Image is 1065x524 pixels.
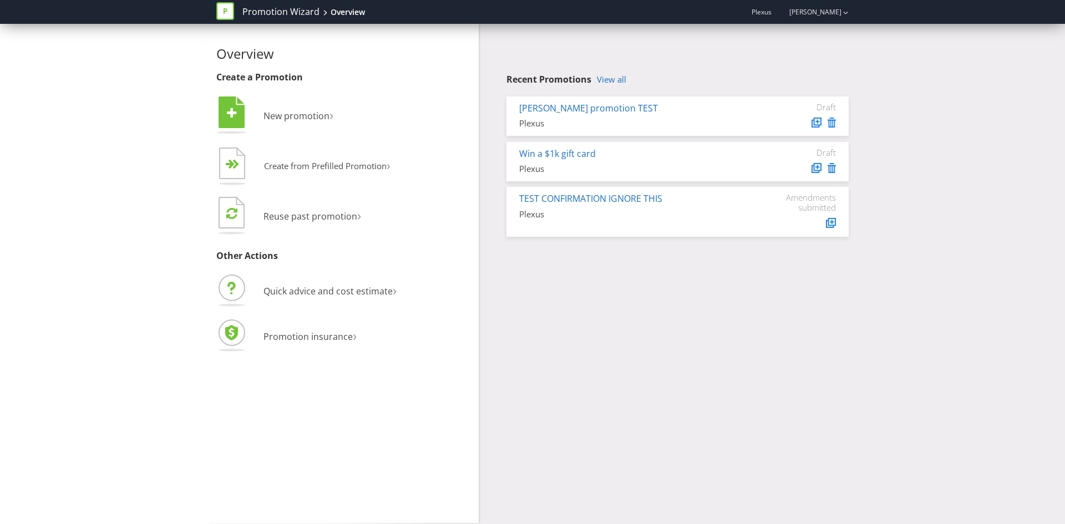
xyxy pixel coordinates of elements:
tspan:  [232,159,240,170]
span: New promotion [263,110,329,122]
h2: Overview [216,47,470,61]
div: Plexus [519,208,753,220]
a: [PERSON_NAME] [778,7,841,17]
a: TEST CONFIRMATION IGNORE THIS [519,192,662,205]
a: [PERSON_NAME] promotion TEST [519,102,658,114]
div: Plexus [519,163,753,175]
a: Promotion insurance› [216,330,357,343]
span: Recent Promotions [506,73,591,85]
div: Draft [769,102,836,112]
span: › [357,206,361,224]
span: › [353,326,357,344]
span: Promotion insurance [263,330,353,343]
span: Create from Prefilled Promotion [264,160,387,171]
span: › [387,156,390,174]
div: Amendments submitted [769,192,836,212]
span: Plexus [752,7,772,17]
tspan:  [226,207,237,220]
span: › [329,105,333,124]
span: › [393,281,397,299]
a: Promotion Wizard [242,6,319,18]
div: Draft [769,147,836,157]
h3: Other Actions [216,251,470,261]
a: Win a $1k gift card [519,147,596,160]
span: Quick advice and cost estimate [263,285,393,297]
h3: Create a Promotion [216,73,470,83]
a: Quick advice and cost estimate› [216,285,397,297]
button: Create from Prefilled Promotion› [216,145,391,189]
tspan:  [227,107,237,119]
a: View all [597,75,626,84]
span: Reuse past promotion [263,210,357,222]
div: Plexus [519,118,753,129]
div: Overview [331,7,365,18]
